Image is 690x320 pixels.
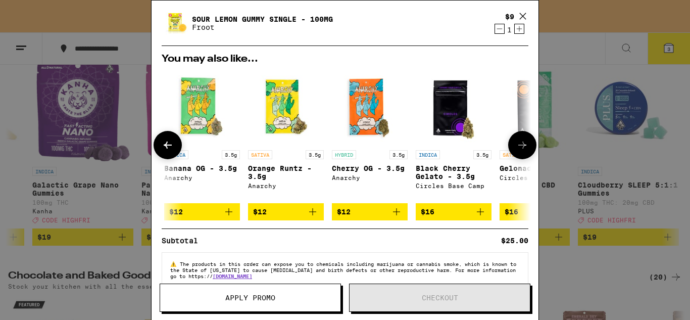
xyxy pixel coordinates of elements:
span: $12 [253,208,267,216]
button: Add to bag [332,203,408,220]
p: Banana OG - 3.5g [164,164,240,172]
img: Anarchy - Banana OG - 3.5g [164,69,240,145]
div: 1 [505,26,514,34]
span: $16 [505,208,518,216]
p: 3.5g [222,150,240,159]
span: $12 [337,208,351,216]
h2: You may also like... [162,54,528,64]
a: Open page for Banana OG - 3.5g from Anarchy [164,69,240,203]
p: INDICA [416,150,440,159]
div: Circles Base Camp [416,182,491,189]
button: Add to bag [416,203,491,220]
div: Circles Base Camp [500,174,575,181]
img: Circles Base Camp - Black Cherry Gelato - 3.5g [416,69,491,145]
div: Anarchy [248,182,324,189]
img: Anarchy - Cherry OG - 3.5g [332,69,408,145]
p: Black Cherry Gelato - 3.5g [416,164,491,180]
p: HYBRID [332,150,356,159]
button: Add to bag [164,203,240,220]
div: Anarchy [332,174,408,181]
span: $12 [169,208,183,216]
button: Decrement [495,24,505,34]
button: Apply Promo [160,284,341,312]
a: Open page for Gelonade - 3.5g from Circles Base Camp [500,69,575,203]
span: Apply Promo [225,294,275,301]
p: Orange Runtz - 3.5g [248,164,324,180]
img: Anarchy - Orange Runtz - 3.5g [248,69,324,145]
p: SATIVA [248,150,272,159]
button: Checkout [349,284,530,312]
a: Open page for Orange Runtz - 3.5g from Anarchy [248,69,324,203]
span: The products in this order can expose you to chemicals including marijuana or cannabis smoke, whi... [170,261,516,279]
span: $16 [421,208,434,216]
button: Add to bag [248,203,324,220]
img: Sour Lemon Gummy Single - 100mg [162,12,190,35]
p: SATIVA [500,150,524,159]
div: Subtotal [162,237,205,244]
a: Open page for Cherry OG - 3.5g from Anarchy [332,69,408,203]
div: $9 [505,13,514,21]
p: Cherry OG - 3.5g [332,164,408,172]
a: Sour Lemon Gummy Single - 100mg [192,15,333,23]
span: Hi. Need any help? [6,7,73,15]
button: Add to bag [500,203,575,220]
p: 3.5g [306,150,324,159]
img: Circles Base Camp - Gelonade - 3.5g [500,69,575,145]
button: Increment [514,24,524,34]
p: Froot [192,23,333,31]
span: Checkout [422,294,458,301]
div: $25.00 [501,237,528,244]
p: 3.5g [473,150,491,159]
p: Gelonade - 3.5g [500,164,575,172]
a: [DOMAIN_NAME] [213,273,252,279]
span: ⚠️ [170,261,180,267]
a: Open page for Black Cherry Gelato - 3.5g from Circles Base Camp [416,69,491,203]
div: Anarchy [164,174,240,181]
p: 3.5g [389,150,408,159]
